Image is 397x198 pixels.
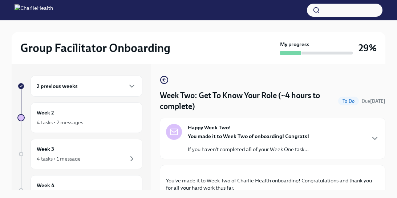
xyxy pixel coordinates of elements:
[188,146,309,153] p: If you haven't completed all of your Week One task...
[37,181,54,189] h6: Week 4
[37,82,78,90] h6: 2 previous weeks
[37,109,54,117] h6: Week 2
[17,139,142,169] a: Week 34 tasks • 1 message
[37,155,81,162] div: 4 tasks • 1 message
[370,98,385,104] strong: [DATE]
[362,98,385,105] span: September 22nd, 2025 10:00
[362,98,385,104] span: Due
[37,119,83,126] div: 4 tasks • 2 messages
[338,98,359,104] span: To Do
[280,41,309,48] strong: My progress
[17,102,142,133] a: Week 24 tasks • 2 messages
[15,4,53,16] img: CharlieHealth
[160,90,335,112] h4: Week Two: Get To Know Your Role (~4 hours to complete)
[358,41,377,54] h3: 29%
[188,133,309,140] strong: You made it to Week Two of onboarding! Congrats!
[37,145,54,153] h6: Week 3
[188,124,231,131] strong: Happy Week Two!
[20,41,170,55] h2: Group Facilitator Onboarding
[166,177,379,191] p: You've made it to Week Two of Charlie Health onboarding! Congratulations and thank you for all yo...
[31,76,142,97] div: 2 previous weeks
